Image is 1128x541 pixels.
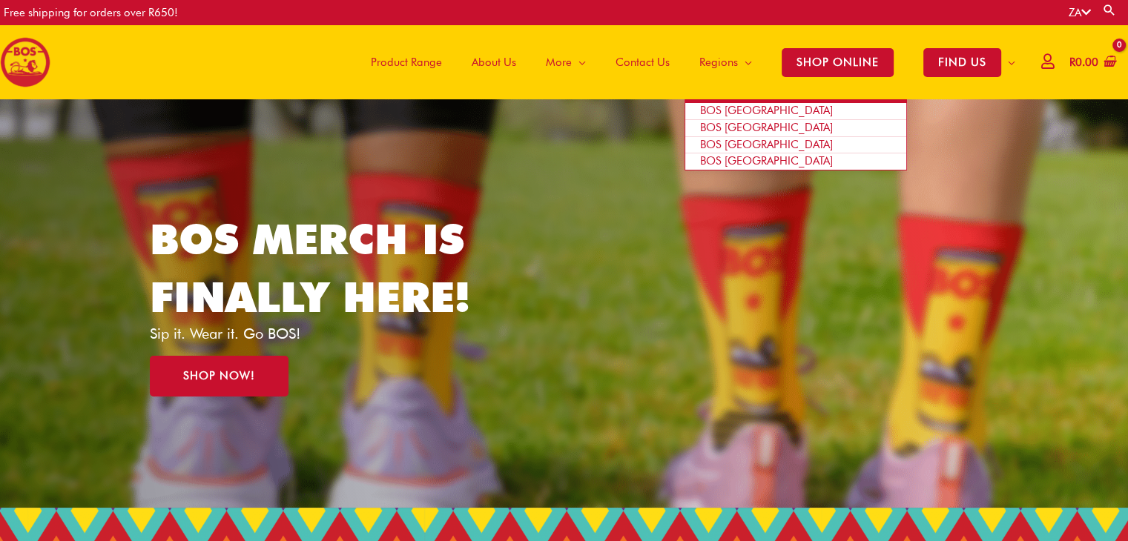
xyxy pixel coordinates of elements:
[183,371,255,382] span: SHOP NOW!
[1102,3,1117,17] a: Search button
[546,40,572,84] span: More
[1066,46,1117,79] a: View Shopping Cart, empty
[685,137,906,154] a: BOS [GEOGRAPHIC_DATA]
[1069,6,1091,19] a: ZA
[700,121,833,134] span: BOS [GEOGRAPHIC_DATA]
[345,25,1030,99] nav: Site Navigation
[150,326,492,341] p: Sip it. Wear it. Go BOS!
[700,104,833,117] span: BOS [GEOGRAPHIC_DATA]
[472,40,516,84] span: About Us
[685,103,906,120] a: BOS [GEOGRAPHIC_DATA]
[923,48,1001,77] span: FIND US
[700,138,833,151] span: BOS [GEOGRAPHIC_DATA]
[685,120,906,137] a: BOS [GEOGRAPHIC_DATA]
[700,154,833,167] span: BOS [GEOGRAPHIC_DATA]
[685,25,767,99] a: Regions
[356,25,457,99] a: Product Range
[1069,56,1075,69] span: R
[150,356,288,396] a: SHOP NOW!
[699,40,738,84] span: Regions
[531,25,601,99] a: More
[150,214,470,322] a: BOS MERCH IS FINALLY HERE!
[1069,56,1098,69] bdi: 0.00
[685,153,906,170] a: BOS [GEOGRAPHIC_DATA]
[782,48,894,77] span: SHOP ONLINE
[457,25,531,99] a: About Us
[371,40,442,84] span: Product Range
[601,25,685,99] a: Contact Us
[616,40,670,84] span: Contact Us
[767,25,908,99] a: SHOP ONLINE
